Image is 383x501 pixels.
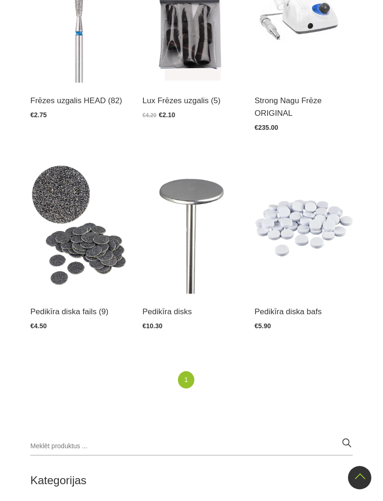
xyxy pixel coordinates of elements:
[142,159,241,294] img: (SDM-15) - Pedikīra disks Ø 15mm (SDM-20) - Pedikīra disks Ø 20mm(SDM-25) - Pedikīra disks Ø 25mm...
[255,124,278,131] span: €235.00
[178,371,194,388] a: 1
[30,474,353,487] h2: Kategorijas
[30,437,353,456] input: Meklēt produktus ...
[255,322,271,330] span: €5.90
[255,159,353,294] img: SDF-15 - #400 - Pedikīra diska bafs 400griti, Ø 15mmSDF-20 - #400 - Pedikīra diska bafs 400grit, ...
[30,305,128,318] a: Pedikīra diska fails (9)
[142,322,163,330] span: €10.30
[255,94,353,120] a: Strong Nagu Frēze ORIGINAL
[30,94,128,107] a: Frēzes uzgalis HEAD (82)
[30,322,47,330] span: €4.50
[255,305,353,318] a: Pedikīra diska bafs
[142,112,156,119] span: €4.20
[159,111,175,119] span: €2.10
[30,159,128,294] img: SDC-15(coarse)) - #100 - Pedikīra diska faili 100griti, Ø 15mm SDC-15(medium) - #180 - Pedikīra d...
[30,111,47,119] span: €2.75
[142,94,241,107] a: Lux Frēzes uzgalis (5)
[142,305,241,318] a: Pedikīra disks
[30,371,353,388] nav: catalog-product-list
